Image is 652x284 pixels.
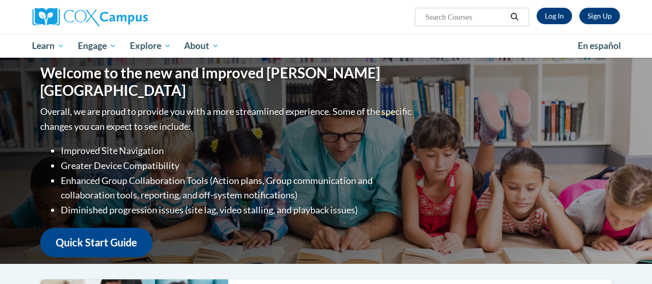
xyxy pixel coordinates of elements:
li: Diminished progression issues (site lag, video stalling, and playback issues) [61,203,414,218]
p: Overall, we are proud to provide you with a more streamlined experience. Some of the specific cha... [40,104,414,134]
span: En español [578,40,621,51]
span: Learn [32,40,64,52]
input: Search Courses [424,11,507,23]
a: About [177,34,226,58]
a: En español [571,35,628,57]
li: Greater Device Compatibility [61,158,414,173]
span: About [184,40,219,52]
a: Engage [71,34,123,58]
h1: Welcome to the new and improved [PERSON_NAME][GEOGRAPHIC_DATA] [40,64,414,99]
span: Engage [78,40,116,52]
a: Quick Start Guide [40,228,153,257]
img: Cox Campus [32,8,148,26]
a: Log In [537,8,572,24]
button: Search [507,11,522,23]
li: Improved Site Navigation [61,143,414,158]
a: Explore [123,34,178,58]
a: Learn [26,34,72,58]
li: Enhanced Group Collaboration Tools (Action plans, Group communication and collaboration tools, re... [61,173,414,203]
a: Cox Campus [32,8,218,26]
a: Register [579,8,620,24]
div: Main menu [25,34,628,58]
span: Explore [130,40,171,52]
